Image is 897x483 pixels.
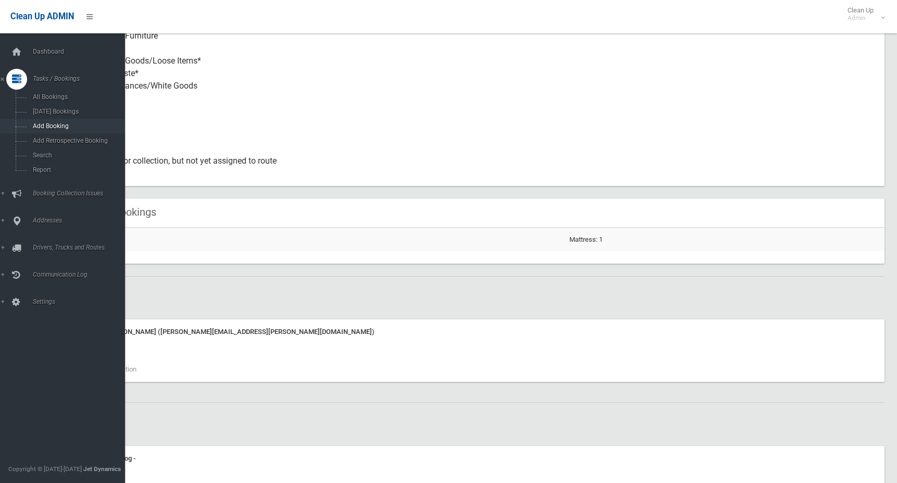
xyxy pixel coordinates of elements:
span: [DATE] Bookings [30,108,124,115]
span: Add Booking [30,122,124,130]
span: Settings [30,298,133,305]
span: Tasks / Bookings [30,75,133,82]
small: Items [83,92,876,105]
div: Household Furniture Electronics Household Goods/Loose Items* Garden Waste* Metal Appliances/White... [83,23,876,111]
div: Approved for collection, but not yet assigned to route [83,148,876,186]
span: Clean Up ADMIN [10,11,74,21]
small: Oversized [83,130,876,142]
span: Clean Up [842,6,884,22]
small: Status [83,167,876,180]
div: [DATE] 9:15 am [73,465,878,477]
div: [DATE] 9:15 am [73,338,878,351]
span: Report [30,166,124,174]
span: Dashboard [30,48,133,55]
h2: Notes [46,289,884,303]
span: Search [30,152,124,159]
span: Addresses [30,217,133,224]
h2: History [46,415,884,429]
strong: Jet Dynamics [83,465,121,473]
span: Booking Collection Issues [30,190,133,197]
span: Communication Log [30,271,133,278]
span: All Bookings [30,93,124,101]
div: No [83,111,876,148]
td: Mattress: 1 [565,228,884,251]
div: Communication Log - [73,452,878,465]
span: Copyright © [DATE]-[DATE] [8,465,82,473]
span: Drivers, Trucks and Routes [30,244,133,251]
span: Add Retrospective Booking [30,137,124,144]
small: Admin [848,14,874,22]
div: Note from [PERSON_NAME] ([PERSON_NAME][EMAIL_ADDRESS][PERSON_NAME][DOMAIN_NAME]) [73,326,878,338]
